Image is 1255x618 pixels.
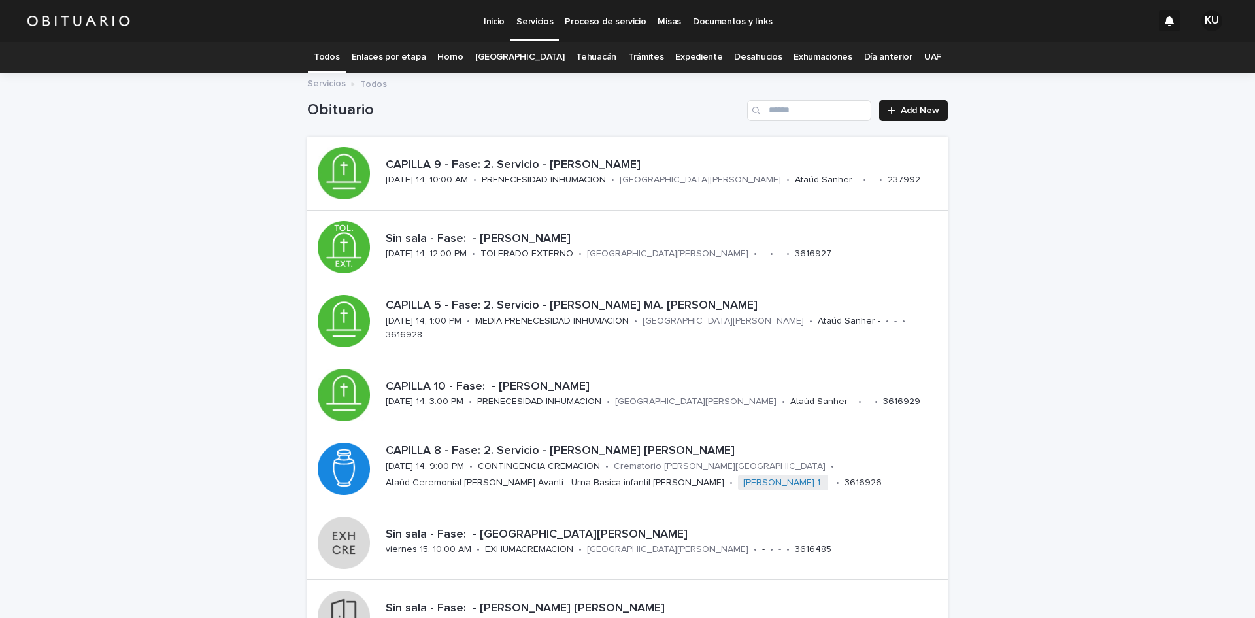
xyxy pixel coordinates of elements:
div: KU [1201,10,1222,31]
a: [PERSON_NAME]-1- [743,477,823,489]
p: • [836,477,839,489]
p: Sin sala - Fase: - [PERSON_NAME] [PERSON_NAME] [386,602,943,616]
a: Expediente [675,42,722,73]
p: • [831,461,834,472]
p: • [607,396,610,407]
p: Sin sala - Fase: - [GEOGRAPHIC_DATA][PERSON_NAME] [386,528,943,542]
a: Trámites [628,42,664,73]
a: Servicios [307,75,346,90]
p: • [770,544,773,555]
p: • [809,316,812,327]
span: Add New [901,106,939,115]
p: • [467,316,470,327]
p: • [786,175,790,186]
a: [GEOGRAPHIC_DATA] [475,42,565,73]
p: EXHUMACREMACION [485,544,573,555]
p: • [770,249,773,260]
a: Sin sala - Fase: - [GEOGRAPHIC_DATA][PERSON_NAME]viernes 15, 10:00 AM•EXHUMACREMACION•[GEOGRAPHIC... [307,506,948,580]
a: Add New [879,100,948,121]
p: • [469,461,473,472]
a: CAPILLA 8 - Fase: 2. Servicio - [PERSON_NAME] [PERSON_NAME][DATE] 14, 9:00 PM•CONTINGENCIA CREMAC... [307,432,948,506]
a: Enlaces por etapa [352,42,426,73]
p: • [472,249,475,260]
p: Ataúd Sanher - [790,396,853,407]
a: Horno [437,42,463,73]
p: • [473,175,477,186]
p: Ataúd Sanher - [795,175,858,186]
p: 3616927 [795,249,831,260]
img: HUM7g2VNRLqGMmR9WVqf [26,8,131,34]
p: 3616485 [795,544,831,555]
p: • [611,175,614,186]
p: - [778,544,781,555]
p: [GEOGRAPHIC_DATA][PERSON_NAME] [587,249,748,260]
p: • [634,316,637,327]
p: [DATE] 14, 10:00 AM [386,175,468,186]
p: • [858,396,862,407]
p: [GEOGRAPHIC_DATA][PERSON_NAME] [587,544,748,555]
p: • [786,544,790,555]
p: PRENECESIDAD INHUMACION [482,175,606,186]
p: [GEOGRAPHIC_DATA][PERSON_NAME] [615,396,777,407]
p: [DATE] 14, 12:00 PM [386,249,467,260]
p: • [786,249,790,260]
p: CAPILLA 9 - Fase: 2. Servicio - [PERSON_NAME] [386,158,943,173]
a: Sin sala - Fase: - [PERSON_NAME][DATE] 14, 12:00 PM•TOLERADO EXTERNO•[GEOGRAPHIC_DATA][PERSON_NAM... [307,211,948,284]
p: 3616926 [845,477,882,489]
p: • [578,249,582,260]
p: • [863,175,866,186]
p: Todos [360,76,387,90]
p: • [477,544,480,555]
p: - [778,249,781,260]
a: Exhumaciones [794,42,852,73]
p: MEDIA PRENECESIDAD INHUMACION [475,316,629,327]
a: CAPILLA 5 - Fase: 2. Servicio - [PERSON_NAME] MA. [PERSON_NAME][DATE] 14, 1:00 PM•MEDIA PRENECESI... [307,284,948,358]
p: [GEOGRAPHIC_DATA][PERSON_NAME] [643,316,804,327]
a: CAPILLA 10 - Fase: - [PERSON_NAME][DATE] 14, 3:00 PM•PRENECESIDAD INHUMACION•[GEOGRAPHIC_DATA][PE... [307,358,948,432]
p: • [605,461,609,472]
p: - [894,316,897,327]
h1: Obituario [307,101,742,120]
p: • [879,175,882,186]
p: - [871,175,874,186]
p: • [754,544,757,555]
input: Search [747,100,871,121]
p: CONTINGENCIA CREMACION [478,461,600,472]
p: • [902,316,905,327]
p: CAPILLA 5 - Fase: 2. Servicio - [PERSON_NAME] MA. [PERSON_NAME] [386,299,943,313]
p: 237992 [888,175,920,186]
a: Tehuacán [576,42,616,73]
p: • [578,544,582,555]
a: CAPILLA 9 - Fase: 2. Servicio - [PERSON_NAME][DATE] 14, 10:00 AM•PRENECESIDAD INHUMACION•[GEOGRAP... [307,137,948,211]
p: [DATE] 14, 9:00 PM [386,461,464,472]
p: PRENECESIDAD INHUMACION [477,396,601,407]
p: 3616929 [883,396,920,407]
p: • [754,249,757,260]
p: [DATE] 14, 3:00 PM [386,396,463,407]
p: Ataúd Sanher - [818,316,880,327]
a: Desahucios [734,42,782,73]
p: [DATE] 14, 1:00 PM [386,316,461,327]
p: • [729,477,733,489]
p: • [469,396,472,407]
p: TOLERADO EXTERNO [480,249,573,260]
a: Todos [314,42,339,73]
a: UAF [924,42,941,73]
p: • [875,396,878,407]
p: [GEOGRAPHIC_DATA][PERSON_NAME] [620,175,781,186]
p: Sin sala - Fase: - [PERSON_NAME] [386,232,943,247]
p: - [762,249,765,260]
p: • [782,396,785,407]
p: CAPILLA 8 - Fase: 2. Servicio - [PERSON_NAME] [PERSON_NAME] [386,444,943,458]
p: CAPILLA 10 - Fase: - [PERSON_NAME] [386,380,943,394]
a: Día anterior [864,42,912,73]
p: - [762,544,765,555]
p: viernes 15, 10:00 AM [386,544,471,555]
p: - [867,396,869,407]
p: Crematorio [PERSON_NAME][GEOGRAPHIC_DATA] [614,461,826,472]
p: • [886,316,889,327]
p: 3616928 [386,330,422,341]
p: Ataúd Ceremonial [PERSON_NAME] Avanti - Urna Basica infantil [PERSON_NAME] [386,477,724,489]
